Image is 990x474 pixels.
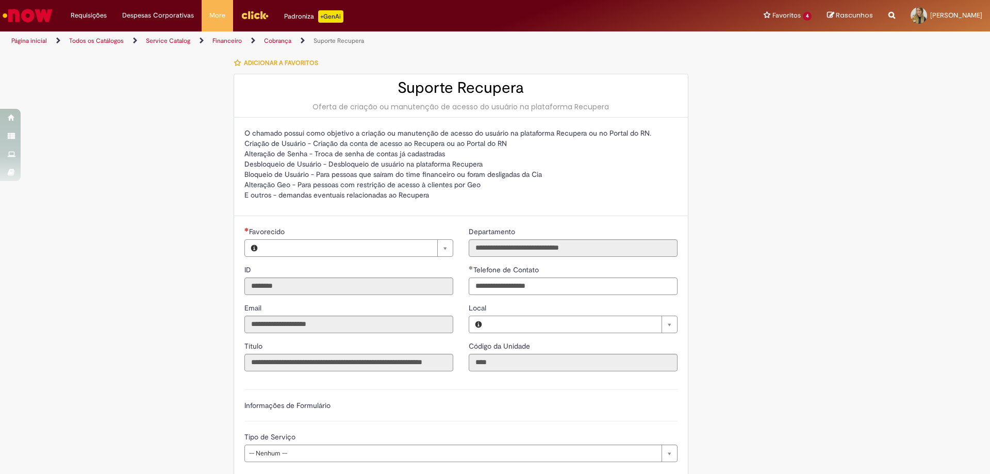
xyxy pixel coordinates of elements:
[930,11,982,20] span: [PERSON_NAME]
[264,37,291,45] a: Cobrança
[469,354,678,371] input: Código da Unidade
[209,10,225,21] span: More
[473,265,541,274] span: Telefone de Contato
[244,432,298,442] span: Tipo de Serviço
[469,227,517,236] span: Somente leitura - Departamento
[488,316,677,333] a: Limpar campo Local
[244,316,453,333] input: Email
[313,37,364,45] a: Suporte Recupera
[241,7,269,23] img: click_logo_yellow_360x200.png
[8,31,652,51] ul: Trilhas de página
[234,52,324,74] button: Adicionar a Favoritos
[244,227,249,232] span: Necessários
[212,37,242,45] a: Financeiro
[469,277,678,295] input: Telefone de Contato
[122,10,194,21] span: Despesas Corporativas
[318,10,343,23] p: +GenAi
[69,37,124,45] a: Todos os Catálogos
[244,401,331,410] label: Informações de Formulário
[469,239,678,257] input: Departamento
[836,10,873,20] span: Rascunhos
[827,11,873,21] a: Rascunhos
[71,10,107,21] span: Requisições
[249,227,287,236] span: Necessários - Favorecido
[244,303,263,313] label: Somente leitura - Email
[469,341,532,351] label: Somente leitura - Código da Unidade
[146,37,190,45] a: Service Catalog
[803,12,812,21] span: 4
[244,341,265,351] label: Somente leitura - Título
[11,37,47,45] a: Página inicial
[244,265,253,274] span: Somente leitura - ID
[1,5,54,26] img: ServiceNow
[244,303,263,313] span: Somente leitura - Email
[244,79,678,96] h2: Suporte Recupera
[772,10,801,21] span: Favoritos
[244,128,678,200] p: O chamado possui como objetivo a criação ou manutenção de acesso do usuário na plataforma Recuper...
[244,102,678,112] div: Oferta de criação ou manutenção de acesso do usuário na plataforma Recupera
[469,316,488,333] button: Local, Visualizar este registro
[244,277,453,295] input: ID
[244,59,318,67] span: Adicionar a Favoritos
[469,266,473,270] span: Obrigatório Preenchido
[249,445,656,462] span: -- Nenhum --
[469,303,488,313] span: Local
[244,354,453,371] input: Título
[263,240,453,256] a: Limpar campo Favorecido
[469,226,517,237] label: Somente leitura - Departamento
[244,265,253,275] label: Somente leitura - ID
[245,240,263,256] button: Favorecido, Visualizar este registro
[284,10,343,23] div: Padroniza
